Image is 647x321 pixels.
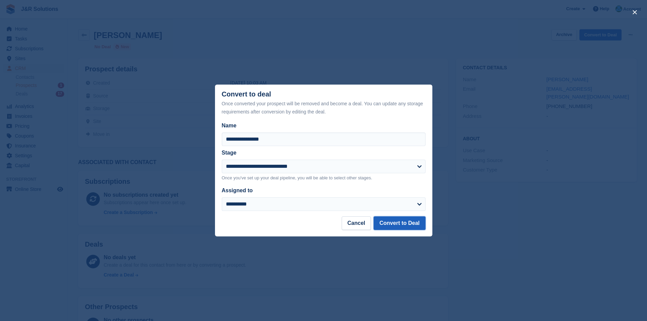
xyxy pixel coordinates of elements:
button: Convert to Deal [374,216,425,230]
button: close [629,7,640,18]
button: Cancel [342,216,371,230]
label: Name [222,122,426,130]
label: Assigned to [222,188,253,193]
div: Once converted your prospect will be removed and become a deal. You can update any storage requir... [222,100,426,116]
p: Once you've set up your deal pipeline, you will be able to select other stages. [222,175,426,181]
div: Convert to deal [222,90,426,116]
label: Stage [222,150,237,156]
